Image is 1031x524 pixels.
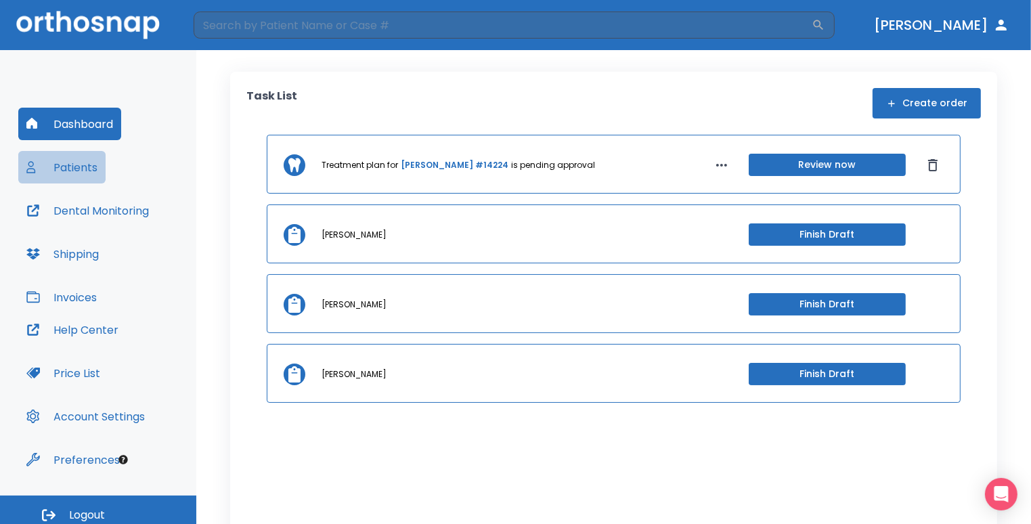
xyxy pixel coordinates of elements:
[749,223,906,246] button: Finish Draft
[322,299,387,311] p: [PERSON_NAME]
[16,11,160,39] img: Orthosnap
[18,313,127,346] button: Help Center
[401,159,508,171] a: [PERSON_NAME] #14224
[18,357,108,389] button: Price List
[322,229,387,241] p: [PERSON_NAME]
[18,194,157,227] button: Dental Monitoring
[749,363,906,385] button: Finish Draft
[322,368,387,380] p: [PERSON_NAME]
[511,159,595,171] p: is pending approval
[18,108,121,140] button: Dashboard
[18,238,107,270] button: Shipping
[749,154,906,176] button: Review now
[69,508,105,523] span: Logout
[117,454,129,466] div: Tooltip anchor
[194,12,812,39] input: Search by Patient Name or Case #
[922,154,944,176] button: Dismiss
[985,478,1017,510] div: Open Intercom Messenger
[873,88,981,118] button: Create order
[18,281,105,313] button: Invoices
[18,400,153,433] button: Account Settings
[322,159,398,171] p: Treatment plan for
[869,13,1015,37] button: [PERSON_NAME]
[246,88,297,118] p: Task List
[749,293,906,315] button: Finish Draft
[18,443,128,476] button: Preferences
[18,151,106,183] button: Patients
